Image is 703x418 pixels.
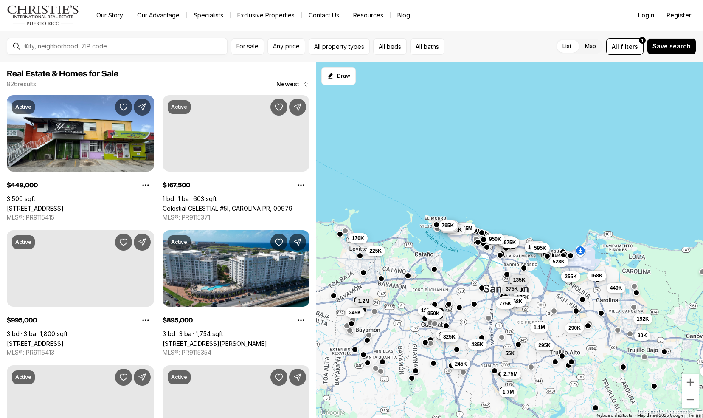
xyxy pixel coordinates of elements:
button: 399K [498,236,517,246]
button: 170K [349,233,368,243]
span: 1 [641,37,643,44]
span: filters [621,42,638,51]
label: List [556,39,578,54]
a: A13 GALICIA AVE., CASTELLANA GARDENS DEV., CAROLINA PR, 00983 [7,205,64,212]
button: Save search [647,38,696,54]
span: Login [638,12,655,19]
button: Login [633,7,660,24]
button: 225K [366,246,385,256]
button: Save Property: A13 GALICIA AVE., CASTELLANA GARDENS DEV. [115,99,132,116]
button: All baths [410,38,444,55]
button: 192K [633,314,652,324]
button: 185K [417,305,436,315]
span: 950K [489,236,501,243]
p: 826 results [7,81,36,88]
span: 1.48M [502,297,516,304]
span: 435K [471,341,484,347]
button: 1.2M [354,296,373,306]
span: All [612,42,619,51]
button: Register [661,7,696,24]
button: 255K [561,271,580,282]
span: 1.1M [534,324,545,331]
button: 950K [486,234,505,244]
button: 55K [502,348,518,359]
span: 90K [637,332,647,339]
button: 595K [531,243,550,253]
button: 1.65M [455,223,475,233]
button: For sale [231,38,264,55]
span: 1.2M [528,243,539,250]
button: 528K [549,257,568,267]
button: 895K [446,225,465,235]
button: Save Property: St. 1 MONTEAZUL [115,234,132,251]
button: Newest [271,76,315,93]
span: 290K [568,324,581,331]
button: Share Property [289,369,306,386]
span: 1.7M [502,388,514,395]
button: 478K [439,221,458,232]
p: Active [171,104,187,110]
a: Specialists [187,9,230,21]
button: 795K [438,220,457,230]
span: 350K [529,243,542,249]
span: 225K [369,248,382,254]
p: Active [171,374,187,381]
span: Real Estate & Homes for Sale [7,70,118,78]
span: 295K [538,342,551,348]
span: 2.75M [503,370,517,377]
span: Save search [652,43,691,50]
span: 449K [610,284,622,291]
span: 895K [450,226,462,233]
span: 55K [505,350,515,357]
span: 192K [637,316,649,322]
a: St. 1 MONTEAZUL, GUAYNABO PR, 00969 [7,340,64,347]
button: 435K [468,339,487,349]
a: 100 DEL MUELLE #1905, SAN JUAN PR, 00901 [163,340,267,347]
span: 1.1M [444,224,455,231]
button: Property options [137,177,154,194]
button: Property options [292,312,309,329]
span: 775K [499,300,512,307]
button: 825K [440,332,459,342]
button: Save Property: Celestial CELESTIAL #5I [270,99,287,116]
a: Resources [346,9,390,21]
span: 950K [427,310,440,317]
span: Newest [276,81,299,88]
button: Share Property [134,369,151,386]
span: 175K [516,294,529,300]
label: Map [578,39,603,54]
button: 245K [346,307,365,317]
button: 950K [424,308,443,319]
p: Active [15,374,31,381]
a: Blog [391,9,417,21]
span: 135K [513,277,525,283]
button: All beds [373,38,407,55]
button: Property options [137,312,154,329]
button: 449K [606,282,625,293]
button: 135K [509,275,529,285]
button: 168K [507,297,526,307]
button: 175K [513,292,532,302]
span: 995K [439,331,451,338]
button: 3M [497,235,511,245]
span: 575K [503,239,516,246]
button: Start drawing [321,67,356,85]
span: 375K [506,285,518,292]
span: 168K [510,298,523,305]
span: 245K [455,361,467,367]
button: 1.1M [530,322,548,333]
button: 995K [436,329,455,339]
button: 1.48M [498,296,519,306]
button: Share Property [134,99,151,116]
button: Save Property: Calle 1 VILLAS DE LEVITTOWN #A12 [115,369,132,386]
span: 825K [443,333,456,340]
button: Allfilters1 [606,38,644,55]
a: logo [7,5,79,25]
button: 90K [634,330,650,340]
a: Celestial CELESTIAL #5I, CAROLINA PR, 00979 [163,205,292,212]
a: Exclusive Properties [231,9,301,21]
button: 1.1M [440,223,458,233]
button: Save Property: College Park IV LOVAINA [270,369,287,386]
span: 1.2M [358,298,369,305]
span: Any price [273,43,300,50]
